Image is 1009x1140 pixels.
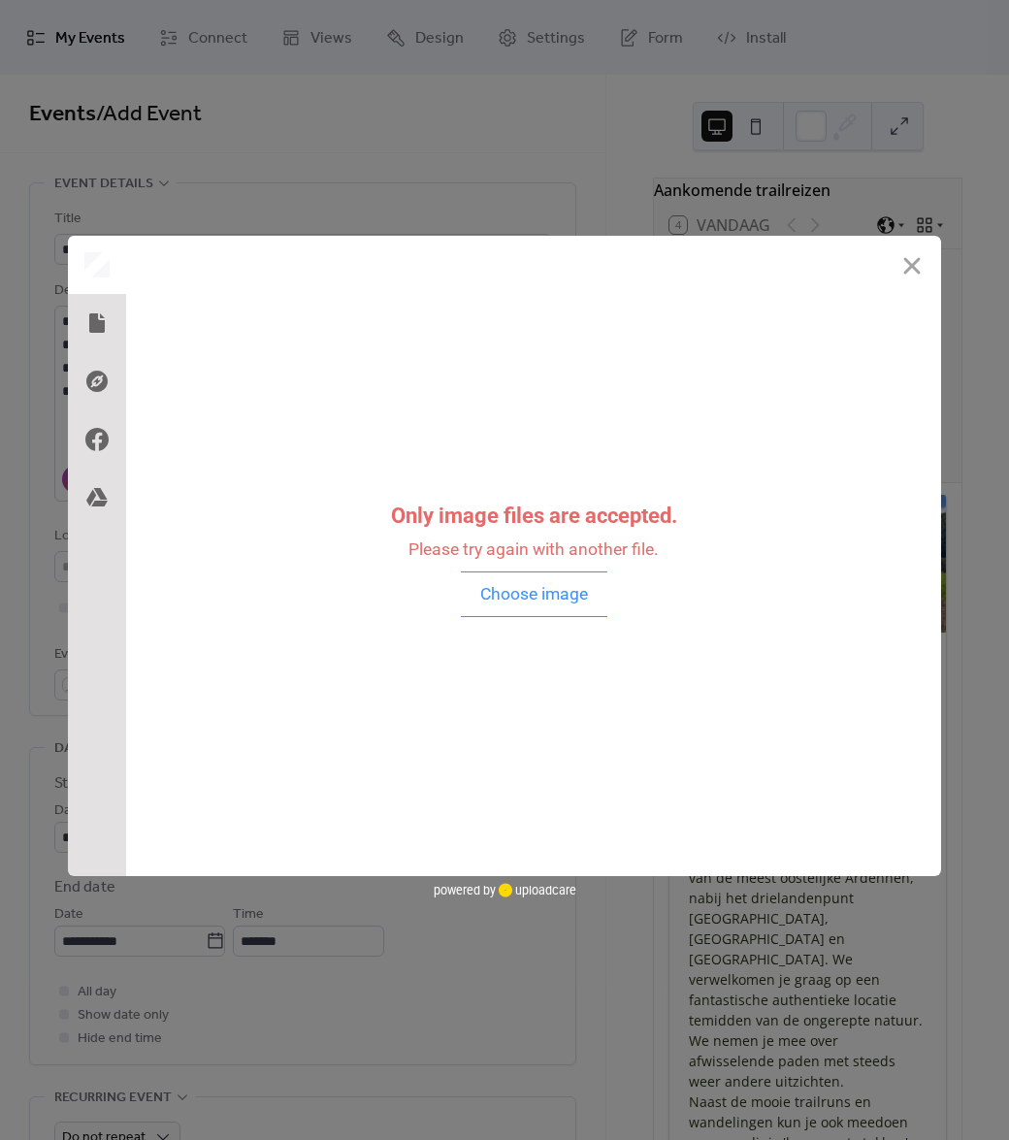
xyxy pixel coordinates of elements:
div: Facebook [68,410,126,469]
div: Direct Link [68,352,126,410]
div: Preview [68,236,126,294]
div: Only image files are accepted. [391,504,677,528]
div: Local Files [68,294,126,352]
div: powered by [434,876,576,905]
button: Close [883,236,941,294]
button: Choose image [461,571,607,617]
a: uploadcare [496,883,576,897]
div: Google Drive [68,469,126,527]
div: Please try again with another file. [408,537,659,562]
